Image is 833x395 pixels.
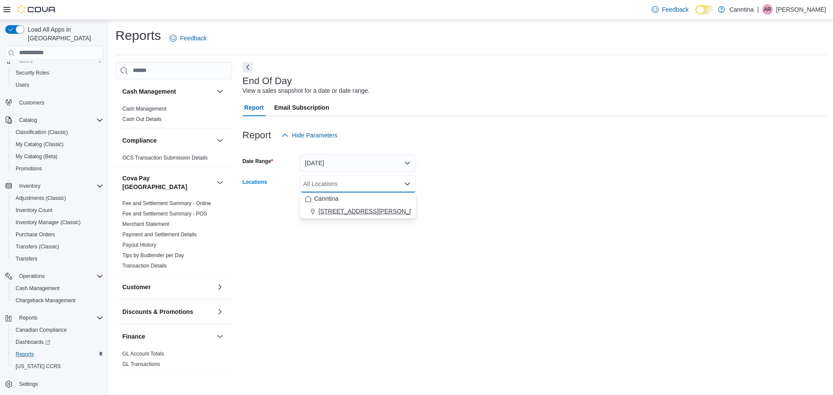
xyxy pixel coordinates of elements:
[12,254,41,264] a: Transfers
[16,255,37,262] span: Transfers
[215,282,225,292] button: Customer
[122,242,156,248] a: Payout History
[12,337,103,347] span: Dashboards
[12,139,103,150] span: My Catalog (Classic)
[12,217,103,228] span: Inventory Manager (Classic)
[122,361,160,367] a: GL Transactions
[274,99,329,116] span: Email Subscription
[122,307,213,316] button: Discounts & Promotions
[300,154,416,172] button: [DATE]
[16,115,40,125] button: Catalog
[12,151,61,162] a: My Catalog (Beta)
[16,82,29,88] span: Users
[122,87,176,96] h3: Cash Management
[24,25,103,42] span: Load All Apps in [GEOGRAPHIC_DATA]
[16,98,48,108] a: Customers
[122,242,156,248] span: Payout History
[764,4,771,15] span: AR
[19,381,38,388] span: Settings
[16,141,64,148] span: My Catalog (Classic)
[2,312,107,324] button: Reports
[16,97,103,108] span: Customers
[2,270,107,282] button: Operations
[122,351,164,357] a: GL Account Totals
[292,131,338,140] span: Hide Parameters
[16,243,59,250] span: Transfers (Classic)
[243,76,292,86] h3: End Of Day
[9,229,107,241] button: Purchase Orders
[300,193,416,205] button: Canntina
[244,99,264,116] span: Report
[16,285,59,292] span: Cash Management
[2,96,107,109] button: Customers
[16,165,42,172] span: Promotions
[12,361,64,372] a: [US_STATE] CCRS
[12,193,69,203] a: Adjustments (Classic)
[12,68,52,78] a: Security Roles
[12,80,33,90] a: Users
[12,151,103,162] span: My Catalog (Beta)
[12,127,103,137] span: Classification (Classic)
[9,163,107,175] button: Promotions
[2,378,107,390] button: Settings
[19,314,37,321] span: Reports
[19,183,40,189] span: Inventory
[16,195,66,202] span: Adjustments (Classic)
[122,200,211,207] span: Fee and Settlement Summary - Online
[16,181,103,191] span: Inventory
[12,205,103,215] span: Inventory Count
[16,379,41,389] a: Settings
[122,307,193,316] h3: Discounts & Promotions
[215,177,225,188] button: Cova Pay [GEOGRAPHIC_DATA]
[115,104,232,128] div: Cash Management
[17,5,56,14] img: Cova
[12,283,103,294] span: Cash Management
[122,283,151,291] h3: Customer
[404,180,411,187] button: Close list of options
[16,231,55,238] span: Purchase Orders
[12,80,103,90] span: Users
[16,379,103,389] span: Settings
[12,163,46,174] a: Promotions
[115,153,232,166] div: Compliance
[16,129,68,136] span: Classification (Classic)
[122,232,197,238] a: Payment and Settlement Details
[9,126,107,138] button: Classification (Classic)
[762,4,773,15] div: Alyssa Reddy
[757,4,759,15] p: |
[314,194,338,203] span: Canntina
[9,241,107,253] button: Transfers (Classic)
[122,263,167,269] a: Transaction Details
[115,349,232,373] div: Finance
[16,313,103,323] span: Reports
[16,363,61,370] span: [US_STATE] CCRS
[122,210,207,217] span: Fee and Settlement Summary - POS
[318,207,429,215] span: [STREET_ADDRESS][PERSON_NAME]
[695,5,714,14] input: Dark Mode
[9,67,107,79] button: Security Roles
[122,361,160,368] span: GL Transactions
[9,336,107,348] a: Dashboards
[12,68,103,78] span: Security Roles
[9,138,107,150] button: My Catalog (Classic)
[12,242,103,252] span: Transfers (Classic)
[16,313,41,323] button: Reports
[12,229,103,240] span: Purchase Orders
[215,86,225,97] button: Cash Management
[9,294,107,307] button: Chargeback Management
[16,69,49,76] span: Security Roles
[19,117,37,124] span: Catalog
[16,339,50,346] span: Dashboards
[122,252,184,259] span: Tips by Budtender per Day
[9,348,107,360] button: Reports
[776,4,826,15] p: [PERSON_NAME]
[9,324,107,336] button: Canadian Compliance
[16,297,75,304] span: Chargeback Management
[300,193,416,218] div: Choose from the following options
[122,116,162,123] span: Cash Out Details
[122,350,164,357] span: GL Account Totals
[16,115,103,125] span: Catalog
[12,295,103,306] span: Chargeback Management
[278,127,341,144] button: Hide Parameters
[12,163,103,174] span: Promotions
